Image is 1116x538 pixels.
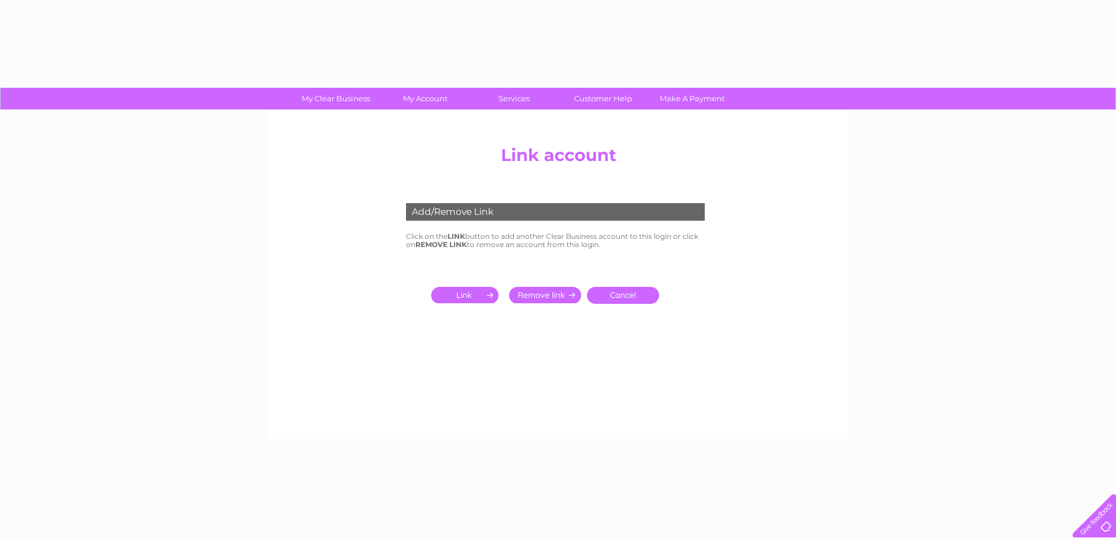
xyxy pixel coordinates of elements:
[644,88,740,109] a: Make A Payment
[555,88,651,109] a: Customer Help
[448,232,465,241] b: LINK
[288,88,384,109] a: My Clear Business
[415,240,467,249] b: REMOVE LINK
[509,287,581,303] input: Submit
[403,229,714,252] td: Click on the button to add another Clear Business account to this login or click on to remove an ...
[587,287,659,304] a: Cancel
[406,203,705,221] div: Add/Remove Link
[466,88,562,109] a: Services
[377,88,473,109] a: My Account
[431,287,503,303] input: Submit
